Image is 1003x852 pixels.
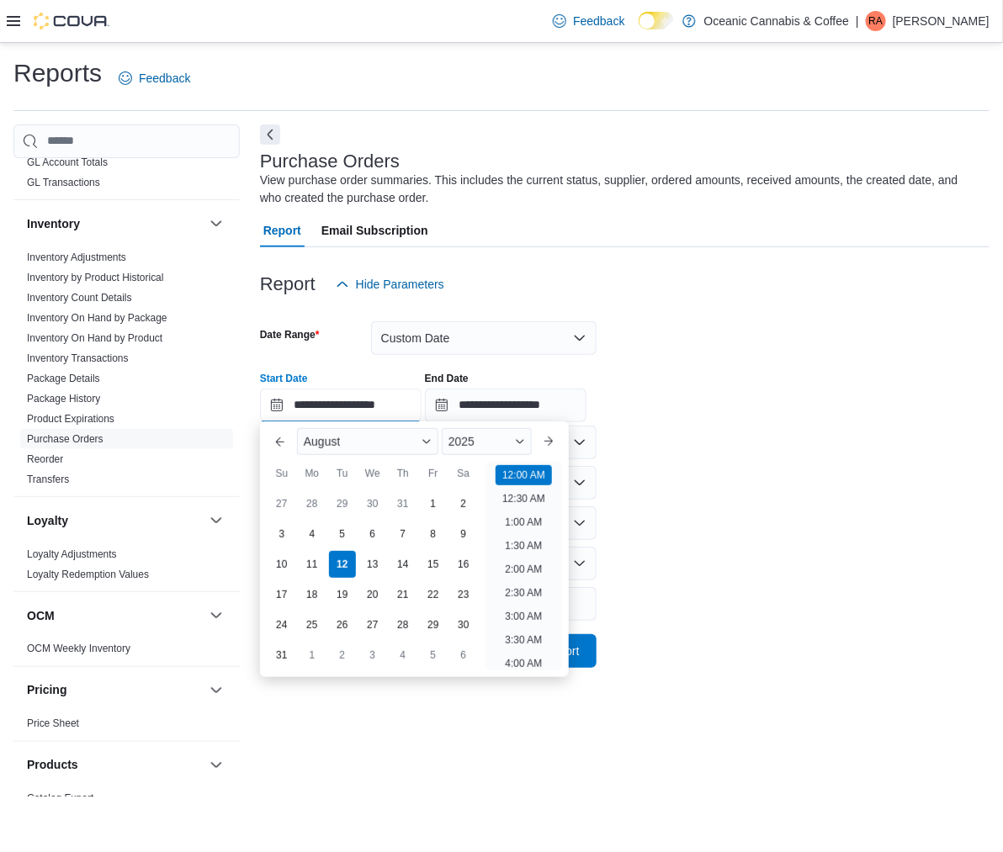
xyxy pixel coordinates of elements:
input: Press the down key to enter a popover containing a calendar. Press the escape key to close the po... [260,389,422,422]
button: Hide Parameters [329,267,451,301]
div: day-5 [329,521,356,548]
div: day-26 [329,611,356,638]
div: Inventory [13,247,240,496]
button: Inventory [27,215,203,232]
a: Inventory by Product Historical [27,272,164,283]
span: Product Expirations [27,412,114,426]
div: day-4 [390,642,417,669]
div: Mo [299,460,326,487]
a: Product Expirations [27,413,114,425]
div: Finance [13,152,240,199]
div: Rhea Acob [866,11,886,31]
div: day-30 [450,611,477,638]
li: 2:30 AM [498,583,549,603]
li: 3:00 AM [498,606,549,627]
a: Transfers [27,474,69,485]
a: OCM Weekly Inventory [27,643,130,655]
div: day-5 [420,642,447,669]
div: day-3 [359,642,386,669]
button: Open list of options [573,557,586,570]
button: Next [260,124,280,145]
img: Cova [34,13,109,29]
button: Loyalty [206,511,226,531]
a: Package Details [27,373,100,384]
div: day-6 [359,521,386,548]
a: GL Account Totals [27,156,108,168]
span: Email Subscription [321,214,428,247]
span: Feedback [573,13,624,29]
a: Package History [27,393,100,405]
a: Purchase Orders [27,433,103,445]
div: day-6 [450,642,477,669]
span: Inventory On Hand by Package [27,311,167,325]
li: 3:30 AM [498,630,549,650]
div: View purchase order summaries. This includes the current status, supplier, ordered amounts, recei... [260,172,981,207]
div: day-29 [329,490,356,517]
button: Open list of options [573,476,586,490]
div: Sa [450,460,477,487]
span: Price Sheet [27,717,79,731]
li: 12:30 AM [496,489,552,509]
div: day-28 [390,611,417,638]
label: Start Date [260,372,308,385]
div: Tu [329,460,356,487]
div: day-9 [450,521,477,548]
li: 12:00 AM [496,465,552,485]
div: Loyalty [13,544,240,591]
div: Th [390,460,417,487]
div: day-13 [359,551,386,578]
span: Package History [27,392,100,405]
span: Inventory Count Details [27,291,132,304]
div: Pricing [13,714,240,741]
li: 4:00 AM [498,654,549,674]
a: Inventory Count Details [27,292,132,304]
span: Report [263,214,301,247]
a: Inventory Adjustments [27,251,126,263]
button: Pricing [206,680,226,701]
button: OCM [27,607,203,624]
p: Oceanic Cannabis & Coffee [704,11,850,31]
div: day-2 [329,642,356,669]
h3: Report [260,274,316,294]
div: day-4 [299,521,326,548]
div: day-11 [299,551,326,578]
label: Date Range [260,328,320,341]
h3: Purchase Orders [260,151,400,172]
h1: Reports [13,56,102,90]
a: Inventory On Hand by Product [27,332,162,344]
div: day-18 [299,581,326,608]
div: day-21 [390,581,417,608]
div: day-27 [359,611,386,638]
a: Catalog Export [27,793,93,805]
div: day-24 [268,611,295,638]
span: OCM Weekly Inventory [27,643,130,656]
div: day-10 [268,551,295,578]
button: OCM [206,606,226,626]
span: August [304,435,341,448]
div: day-7 [390,521,417,548]
h3: Loyalty [27,512,68,529]
a: Feedback [546,4,631,38]
div: day-31 [390,490,417,517]
span: Reorder [27,452,63,466]
div: day-20 [359,581,386,608]
div: day-12 [329,551,356,578]
span: Loyalty Adjustments [27,548,117,561]
span: Package Details [27,372,100,385]
span: GL Transactions [27,176,100,189]
div: August, 2025 [267,489,479,670]
div: day-28 [299,490,326,517]
button: Open list of options [573,516,586,530]
span: Inventory by Product Historical [27,271,164,284]
button: Open list of options [573,436,586,449]
p: [PERSON_NAME] [893,11,990,31]
span: Hide Parameters [356,276,444,293]
a: Loyalty Redemption Values [27,569,149,580]
button: Custom Date [371,321,597,355]
span: Catalog Export [27,792,93,806]
div: day-16 [450,551,477,578]
span: Inventory Transactions [27,352,129,365]
ul: Time [486,462,562,670]
a: Feedback [112,61,197,95]
div: day-22 [420,581,447,608]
